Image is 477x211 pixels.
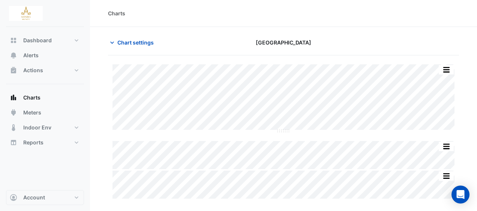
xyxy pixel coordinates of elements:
[108,36,159,49] button: Chart settings
[10,67,17,74] app-icon: Actions
[23,37,52,44] span: Dashboard
[10,94,17,101] app-icon: Charts
[10,139,17,146] app-icon: Reports
[6,120,84,135] button: Indoor Env
[6,105,84,120] button: Meters
[6,190,84,205] button: Account
[6,63,84,78] button: Actions
[6,90,84,105] button: Charts
[439,65,454,74] button: More Options
[439,142,454,151] button: More Options
[6,48,84,63] button: Alerts
[23,194,45,201] span: Account
[6,135,84,150] button: Reports
[451,186,469,204] div: Open Intercom Messenger
[23,94,40,101] span: Charts
[117,39,154,46] span: Chart settings
[23,52,39,59] span: Alerts
[6,33,84,48] button: Dashboard
[10,52,17,59] app-icon: Alerts
[23,109,41,116] span: Meters
[10,109,17,116] app-icon: Meters
[439,171,454,181] button: More Options
[108,9,125,17] div: Charts
[10,37,17,44] app-icon: Dashboard
[10,124,17,131] app-icon: Indoor Env
[256,39,311,46] span: [GEOGRAPHIC_DATA]
[23,139,43,146] span: Reports
[23,67,43,74] span: Actions
[9,6,43,21] img: Company Logo
[23,124,51,131] span: Indoor Env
